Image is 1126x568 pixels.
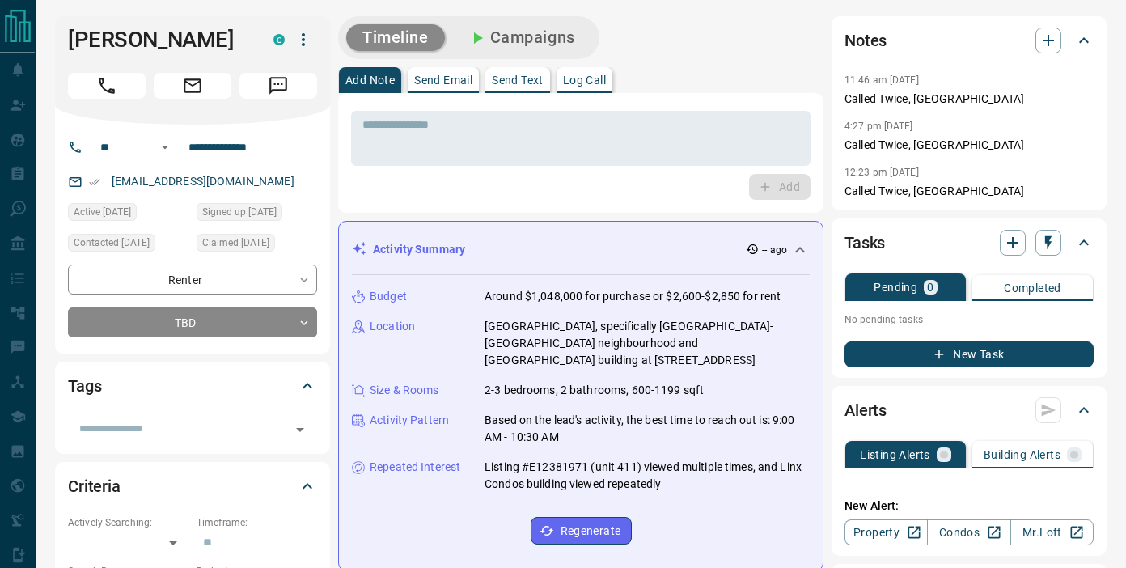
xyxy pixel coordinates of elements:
[927,519,1010,545] a: Condos
[68,234,188,256] div: Tue Sep 09 2025
[844,397,887,423] h2: Alerts
[68,265,317,295] div: Renter
[844,28,887,53] h2: Notes
[68,203,188,226] div: Sun Sep 14 2025
[844,230,885,256] h2: Tasks
[485,318,810,369] p: [GEOGRAPHIC_DATA], specifically [GEOGRAPHIC_DATA]-[GEOGRAPHIC_DATA] neighbourhood and [GEOGRAPHIC...
[68,27,249,53] h1: [PERSON_NAME]
[485,382,704,399] p: 2-3 bedrooms, 2 bathrooms, 600-1199 sqft
[289,418,311,441] button: Open
[370,318,415,335] p: Location
[563,74,606,86] p: Log Call
[197,515,317,530] p: Timeframe:
[451,24,591,51] button: Campaigns
[68,73,146,99] span: Call
[874,282,917,293] p: Pending
[984,449,1060,460] p: Building Alerts
[860,449,930,460] p: Listing Alerts
[531,517,632,545] button: Regenerate
[414,74,472,86] p: Send Email
[155,138,175,157] button: Open
[844,307,1094,332] p: No pending tasks
[485,288,781,305] p: Around $1,048,000 for purchase or $2,600-$2,850 for rent
[352,235,810,265] div: Activity Summary-- ago
[1004,282,1061,294] p: Completed
[68,373,101,399] h2: Tags
[485,412,810,446] p: Based on the lead's activity, the best time to reach out is: 9:00 AM - 10:30 AM
[68,307,317,337] div: TBD
[485,459,810,493] p: Listing #E12381971 (unit 411) viewed multiple times, and Linx Condos building viewed repeatedly
[492,74,544,86] p: Send Text
[370,382,439,399] p: Size & Rooms
[844,21,1094,60] div: Notes
[68,467,317,506] div: Criteria
[346,24,445,51] button: Timeline
[74,204,131,220] span: Active [DATE]
[844,74,919,86] p: 11:46 am [DATE]
[927,282,933,293] p: 0
[273,34,285,45] div: condos.ca
[239,73,317,99] span: Message
[373,241,465,258] p: Activity Summary
[844,341,1094,367] button: New Task
[844,167,919,178] p: 12:23 pm [DATE]
[112,175,294,188] a: [EMAIL_ADDRESS][DOMAIN_NAME]
[202,204,277,220] span: Signed up [DATE]
[89,176,100,188] svg: Email Verified
[1010,519,1094,545] a: Mr.Loft
[844,391,1094,430] div: Alerts
[154,73,231,99] span: Email
[844,498,1094,515] p: New Alert:
[844,91,1094,108] p: Called Twice, [GEOGRAPHIC_DATA]
[844,183,1094,200] p: Called Twice, [GEOGRAPHIC_DATA]
[370,412,449,429] p: Activity Pattern
[844,223,1094,262] div: Tasks
[197,234,317,256] div: Tue Sep 09 2025
[197,203,317,226] div: Tue Sep 09 2025
[68,367,317,405] div: Tags
[844,121,913,132] p: 4:27 pm [DATE]
[762,243,787,257] p: -- ago
[74,235,150,251] span: Contacted [DATE]
[370,288,407,305] p: Budget
[345,74,395,86] p: Add Note
[844,519,928,545] a: Property
[68,515,188,530] p: Actively Searching:
[68,473,121,499] h2: Criteria
[844,137,1094,154] p: Called Twice, [GEOGRAPHIC_DATA]
[202,235,269,251] span: Claimed [DATE]
[370,459,460,476] p: Repeated Interest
